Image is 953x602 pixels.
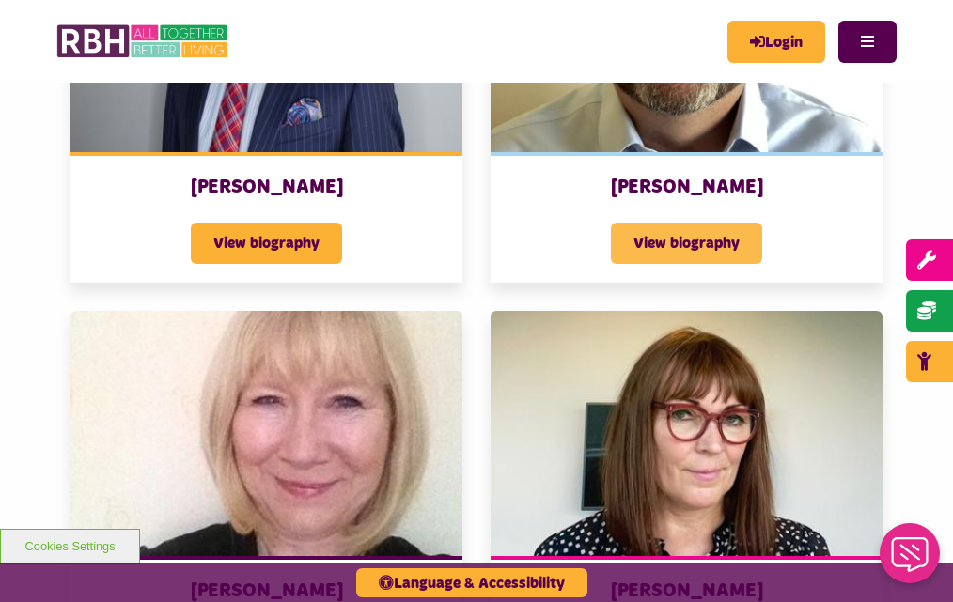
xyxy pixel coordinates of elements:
[868,517,953,602] iframe: Netcall Web Assistant for live chat
[727,21,825,63] a: MyRBH
[56,19,230,64] img: RBH
[89,175,444,199] h3: [PERSON_NAME]
[70,311,462,556] img: Linda
[838,21,897,63] button: Navigation
[491,311,883,556] img: Madeleine Nelson
[191,223,342,264] span: View biography
[356,568,587,597] button: Language & Accessibility
[611,223,762,264] span: View biography
[509,175,864,199] h3: [PERSON_NAME]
